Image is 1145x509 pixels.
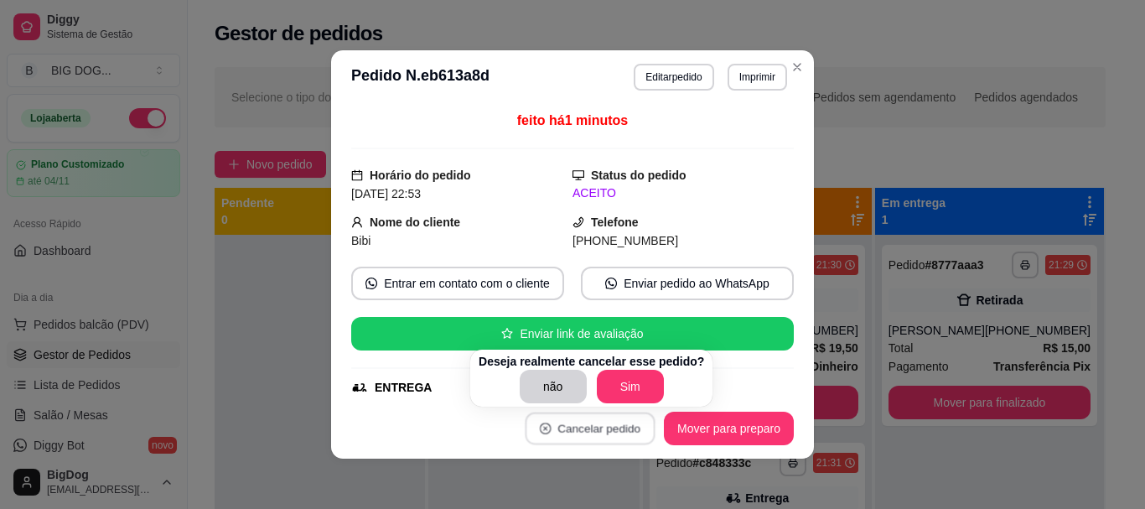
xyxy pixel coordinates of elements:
[572,234,678,247] span: [PHONE_NUMBER]
[370,169,471,182] strong: Horário do pedido
[479,353,704,370] p: Deseja realmente cancelar esse pedido?
[591,169,686,182] strong: Status do pedido
[520,370,587,403] button: não
[351,187,421,200] span: [DATE] 22:53
[375,379,432,397] div: ENTREGA
[634,64,713,91] button: Editarpedido
[540,423,552,434] span: close-circle
[351,234,370,247] span: Bibi
[351,169,363,181] span: calendar
[351,317,794,351] button: starEnviar link de avaliação
[597,370,664,403] button: Sim
[525,413,655,445] button: close-circleCancelar pedido
[517,113,628,127] span: feito há 1 minutos
[351,216,363,228] span: user
[351,64,490,91] h3: Pedido N. eb613a8d
[784,54,811,81] button: Close
[664,412,794,445] button: Mover para preparo
[572,216,584,228] span: phone
[605,278,617,289] span: whats-app
[581,267,794,300] button: whats-appEnviar pedido ao WhatsApp
[365,278,377,289] span: whats-app
[591,216,639,229] strong: Telefone
[728,64,787,91] button: Imprimir
[501,328,513,340] span: star
[370,216,460,229] strong: Nome do cliente
[572,184,794,202] div: ACEITO
[572,169,584,181] span: desktop
[351,267,564,300] button: whats-appEntrar em contato com o cliente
